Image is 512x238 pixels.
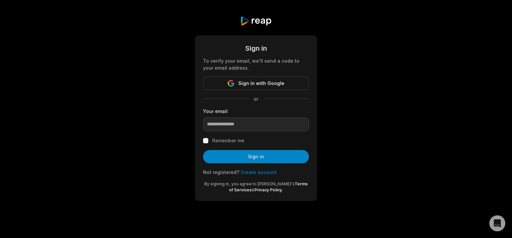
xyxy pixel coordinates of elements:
[254,187,282,192] a: Privacy Policy
[241,169,277,175] a: Create account
[489,215,505,231] div: Open Intercom Messenger
[212,137,244,145] label: Remember me
[203,108,309,115] label: Your email
[204,181,295,186] span: By signing in, you agree to [PERSON_NAME]'s
[203,43,309,53] div: Sign in
[203,150,309,163] button: Sign in
[252,187,254,192] span: &
[240,16,272,26] img: reap
[203,77,309,90] button: Sign in with Google
[203,57,309,71] div: To verify your email, we'll send a code to your email address.
[229,181,308,192] a: Terms of Services
[282,187,283,192] span: .
[203,169,239,175] span: Not registered?
[238,79,284,87] span: Sign in with Google
[248,95,264,102] span: or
